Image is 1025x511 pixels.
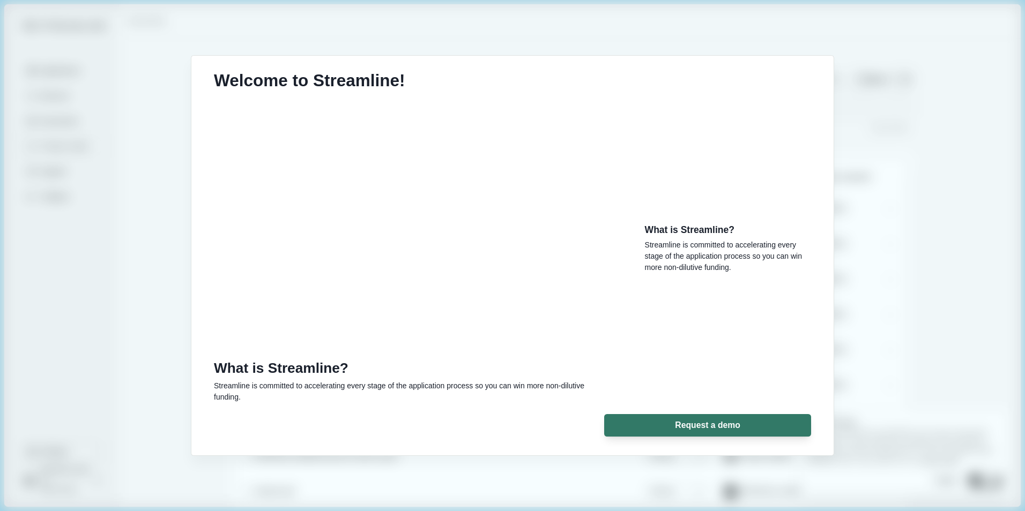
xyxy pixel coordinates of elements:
[214,106,611,349] iframe: What is Streamline?
[645,224,804,236] h3: What is Streamline?
[645,104,804,214] img: Under Construction!
[604,414,811,437] button: Request a demo
[645,239,804,273] p: Streamline is committed to accelerating every stage of the application process so you can win mor...
[214,71,405,91] h1: Welcome to Streamline!
[214,360,611,377] h3: What is Streamline?
[214,380,611,403] p: Streamline is committed to accelerating every stage of the application process so you can win mor...
[645,296,804,404] img: Under Construction!
[675,420,740,431] p: Request a demo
